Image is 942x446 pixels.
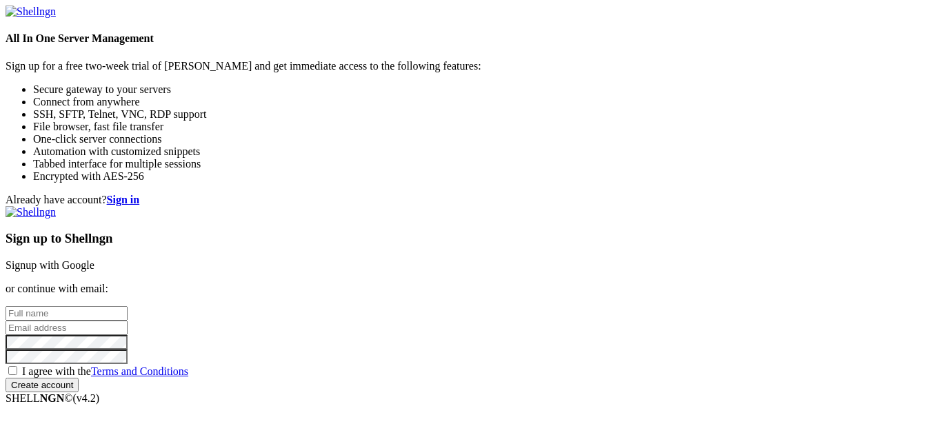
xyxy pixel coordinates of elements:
span: 4.2.0 [73,392,100,404]
span: I agree with the [22,365,188,377]
h4: All In One Server Management [6,32,936,45]
li: Connect from anywhere [33,96,936,108]
p: Sign up for a free two-week trial of [PERSON_NAME] and get immediate access to the following feat... [6,60,936,72]
b: NGN [40,392,65,404]
img: Shellngn [6,206,56,219]
span: SHELL © [6,392,99,404]
li: SSH, SFTP, Telnet, VNC, RDP support [33,108,936,121]
input: Email address [6,321,128,335]
li: Secure gateway to your servers [33,83,936,96]
p: or continue with email: [6,283,936,295]
input: Create account [6,378,79,392]
a: Terms and Conditions [91,365,188,377]
li: Encrypted with AES-256 [33,170,936,183]
h3: Sign up to Shellngn [6,231,936,246]
div: Already have account? [6,194,936,206]
li: One-click server connections [33,133,936,145]
li: File browser, fast file transfer [33,121,936,133]
input: Full name [6,306,128,321]
img: Shellngn [6,6,56,18]
input: I agree with theTerms and Conditions [8,366,17,375]
li: Automation with customized snippets [33,145,936,158]
a: Sign in [107,194,140,205]
li: Tabbed interface for multiple sessions [33,158,936,170]
a: Signup with Google [6,259,94,271]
